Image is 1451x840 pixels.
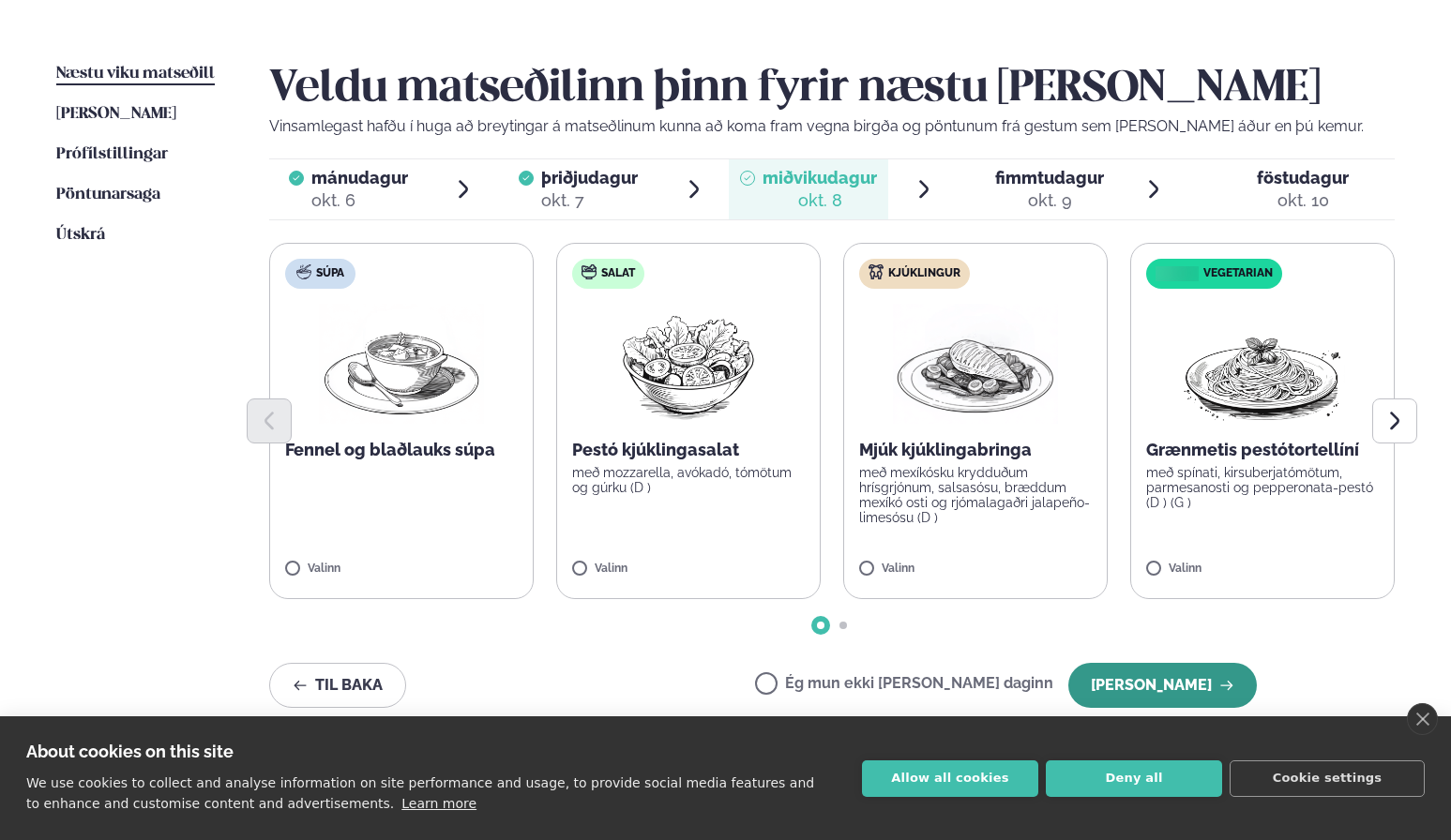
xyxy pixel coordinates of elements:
p: Mjúk kjúklingabringa [859,439,1092,461]
span: [PERSON_NAME] [56,106,176,122]
a: Útskrá [56,224,105,247]
button: Previous slide [247,398,292,443]
p: Vinsamlegast hafðu í huga að breytingar á matseðlinum kunna að koma fram vegna birgða og pöntunum... [269,115,1395,138]
a: close [1407,703,1438,735]
span: mánudagur [311,168,408,187]
a: Næstu viku matseðill [56,63,215,85]
h2: Veldu matseðilinn þinn fyrir næstu [PERSON_NAME] [269,63,1395,115]
span: miðvikudagur [763,168,877,187]
button: [PERSON_NAME] [1068,663,1257,708]
p: með mozzarella, avókadó, tómötum og gúrku (D ) [572,465,805,495]
span: Salat [601,266,635,281]
button: Deny all [1046,760,1222,797]
p: Fennel og blaðlauks súpa [285,439,518,461]
img: Chicken-breast.png [893,304,1058,424]
a: [PERSON_NAME] [56,103,176,126]
img: Spagetti.png [1180,304,1345,424]
button: Cookie settings [1230,760,1425,797]
span: föstudagur [1257,168,1349,187]
p: með spínati, kirsuberjatómötum, parmesanosti og pepperonata-pestó (D ) (G ) [1146,465,1379,510]
a: Learn more [401,796,476,811]
a: Pöntunarsaga [56,184,160,206]
span: Go to slide 2 [839,622,847,629]
img: salad.svg [582,264,597,279]
div: okt. 7 [541,189,638,212]
span: fimmtudagur [995,168,1104,187]
span: Súpa [316,266,344,281]
p: Grænmetis pestótortellíní [1146,439,1379,461]
span: Útskrá [56,227,105,243]
p: We use cookies to collect and analyse information on site performance and usage, to provide socia... [26,775,814,811]
div: okt. 6 [311,189,408,212]
div: okt. 9 [995,189,1104,212]
img: Soup.png [319,304,484,424]
span: Go to slide 1 [817,622,824,629]
img: chicken.svg [869,264,884,279]
span: Næstu viku matseðill [56,66,215,82]
p: með mexíkósku krydduðum hrísgrjónum, salsasósu, bræddum mexíkó osti og rjómalagaðri jalapeño-lime... [859,465,1092,525]
span: Pöntunarsaga [56,187,160,202]
a: Prófílstillingar [56,143,168,166]
span: Vegetarian [1203,266,1273,281]
div: okt. 8 [763,189,877,212]
div: okt. 10 [1257,189,1349,212]
img: soup.svg [296,264,311,279]
button: Til baka [269,663,406,708]
button: Next slide [1372,398,1417,443]
img: Salad.png [606,304,772,424]
span: þriðjudagur [541,168,638,187]
button: Allow all cookies [862,760,1038,797]
span: Kjúklingur [888,266,960,281]
img: icon [1151,265,1202,283]
span: Prófílstillingar [56,146,168,162]
strong: About cookies on this site [26,742,234,761]
p: Pestó kjúklingasalat [572,439,805,461]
